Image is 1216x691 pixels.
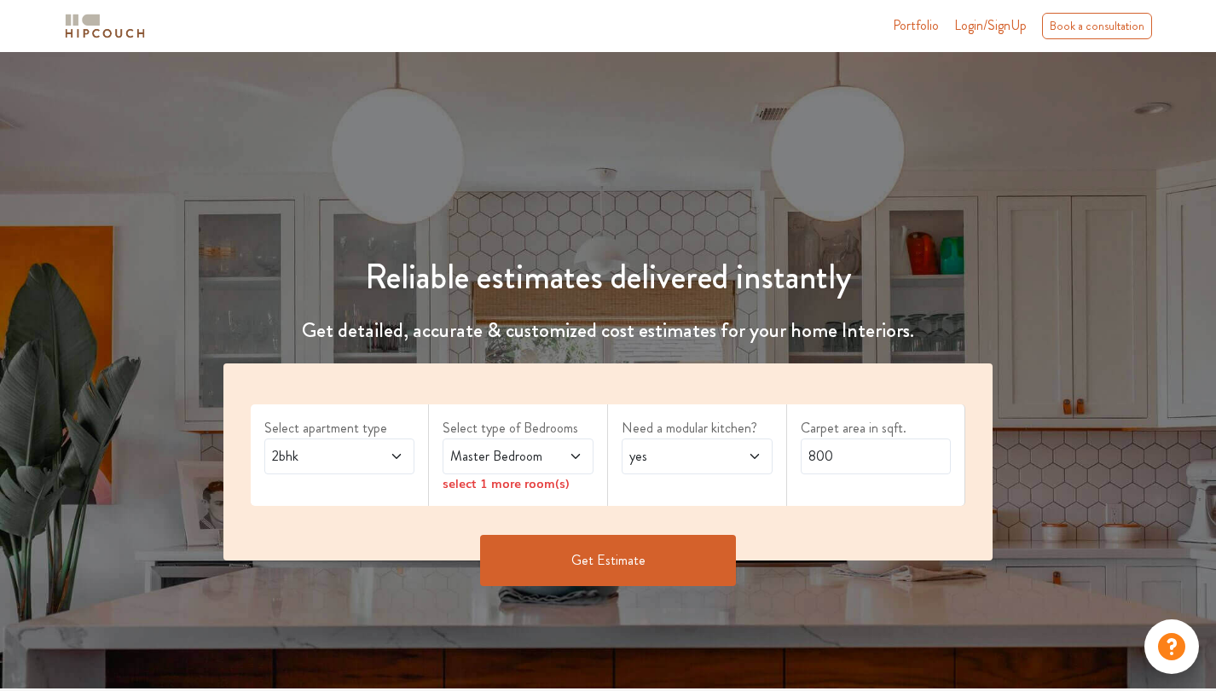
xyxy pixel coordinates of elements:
div: Book a consultation [1042,13,1152,39]
span: yes [626,446,727,467]
div: select 1 more room(s) [443,474,594,492]
input: Enter area sqft [801,438,952,474]
span: logo-horizontal.svg [62,7,148,45]
h4: Get detailed, accurate & customized cost estimates for your home Interiors. [213,318,1004,343]
span: Master Bedroom [447,446,548,467]
span: 2bhk [269,446,370,467]
h1: Reliable estimates delivered instantly [213,257,1004,298]
label: Carpet area in sqft. [801,418,952,438]
a: Portfolio [893,15,939,36]
label: Need a modular kitchen? [622,418,773,438]
span: Login/SignUp [954,15,1027,35]
label: Select type of Bedrooms [443,418,594,438]
button: Get Estimate [480,535,736,586]
label: Select apartment type [264,418,415,438]
img: logo-horizontal.svg [62,11,148,41]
